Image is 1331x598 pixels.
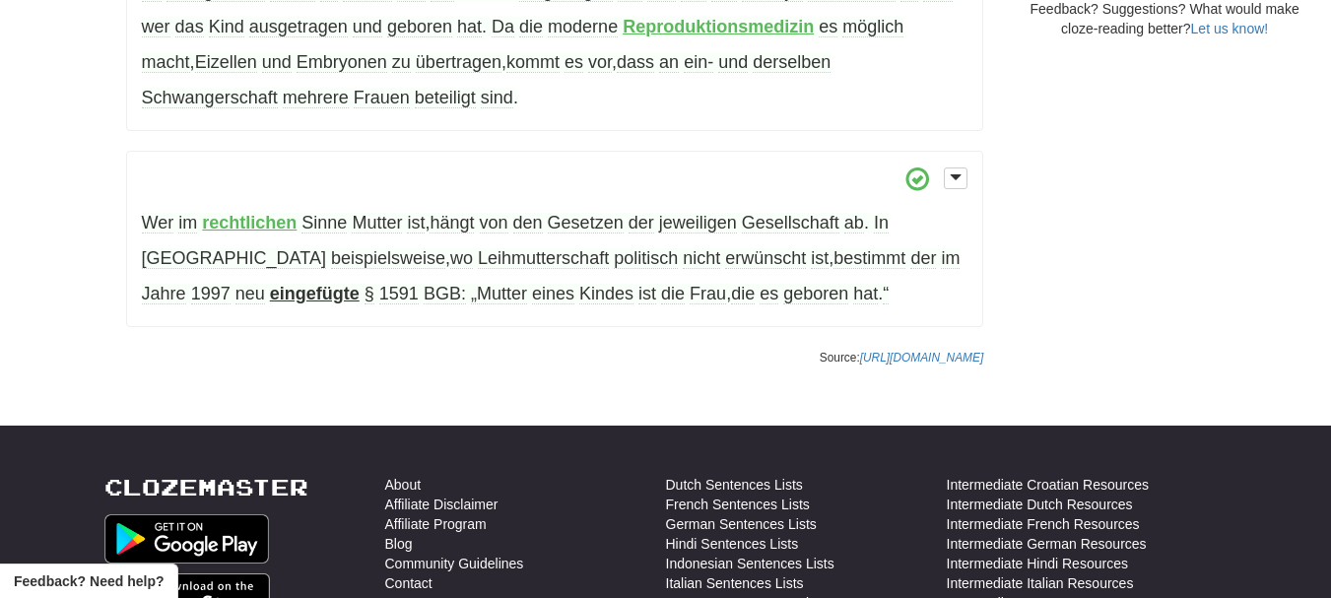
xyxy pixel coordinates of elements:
[142,17,170,37] span: wer
[415,88,476,108] span: beteiligt
[385,573,433,593] a: Contact
[833,248,905,269] span: bestimmt
[941,248,960,269] span: im
[175,17,204,37] span: das
[301,213,869,233] span: , .
[725,248,806,269] span: erwünscht
[365,284,374,304] span: §
[209,17,244,37] span: Kind
[387,17,452,37] span: geboren
[910,248,936,269] span: der
[178,213,197,233] span: im
[947,573,1134,593] a: Intermediate Italian Resources
[385,495,499,514] a: Affiliate Disclaimer
[883,284,889,304] span: “
[195,52,257,73] span: Eizellen
[947,554,1128,573] a: Intermediate Hindi Resources
[614,248,678,269] span: politisch
[947,495,1133,514] a: Intermediate Dutch Resources
[666,534,799,554] a: Hindi Sentences Lists
[947,475,1149,495] a: Intermediate Croatian Resources
[617,52,654,73] span: dass
[519,17,543,37] span: die
[14,571,164,591] span: Open feedback widget
[142,248,326,269] span: [GEOGRAPHIC_DATA]
[811,248,829,269] span: ist
[249,17,348,37] span: ausgetragen
[471,284,527,304] span: „Mutter
[142,17,904,108] span: , , , .
[753,52,831,73] span: derselben
[352,213,402,233] span: Mutter
[629,213,654,233] span: der
[623,17,814,36] strong: Reproduktionsmedizin
[513,213,543,233] span: den
[202,213,297,233] strong: rechtlichen
[480,213,508,233] span: von
[783,284,848,304] span: geboren
[142,213,174,233] span: Wer
[588,52,612,73] span: vor
[666,573,804,593] a: Italian Sentences Lists
[506,52,560,73] span: kommt
[104,475,308,499] a: Clozemaster
[450,248,473,269] span: wo
[853,284,878,304] span: hat
[666,475,803,495] a: Dutch Sentences Lists
[392,52,411,73] span: zu
[331,248,445,269] span: beispielsweise
[407,213,425,233] span: ist
[666,554,834,573] a: Indonesian Sentences Lists
[638,284,656,304] span: ist
[690,284,726,304] span: Frau
[365,284,890,304] span: , .
[430,213,474,233] span: hängt
[385,534,413,554] a: Blog
[191,284,231,304] span: 1997
[379,284,419,304] span: 1591
[142,52,190,73] span: macht
[666,514,817,534] a: German Sentences Lists
[481,88,513,108] span: sind
[385,514,487,534] a: Affiliate Program
[354,88,410,108] span: Frauen
[820,351,984,365] small: Source:
[947,514,1140,534] a: Intermediate French Resources
[262,52,292,73] span: und
[424,284,466,304] span: BGB:
[142,284,186,304] span: Jahre
[565,52,583,73] span: es
[532,284,574,304] span: eines
[142,213,961,304] span: , ,
[860,351,984,365] a: [URL][DOMAIN_NAME]
[1191,21,1269,36] a: Let us know!
[492,17,514,37] span: Da
[760,284,778,304] span: es
[819,17,837,37] span: es
[718,52,748,73] span: und
[684,52,713,73] span: ein-
[842,17,903,37] span: möglich
[844,213,864,233] span: ab
[742,213,839,233] span: Gesellschaft
[142,88,278,108] span: Schwangerschaft
[301,213,347,233] span: Sinne
[104,514,270,564] img: Get it on Google Play
[235,284,265,304] span: neu
[659,213,737,233] span: jeweiligen
[683,248,720,269] span: nicht
[548,213,624,233] span: Gesetzen
[416,52,501,73] span: übertragen
[579,284,633,304] span: Kindes
[385,475,422,495] a: About
[947,534,1147,554] a: Intermediate German Resources
[666,495,810,514] a: French Sentences Lists
[659,52,679,73] span: an
[731,284,755,304] span: die
[661,284,685,304] span: die
[283,88,349,108] span: mehrere
[548,17,618,37] span: moderne
[385,554,524,573] a: Community Guidelines
[874,213,889,233] span: In
[270,284,360,303] strong: eingefügte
